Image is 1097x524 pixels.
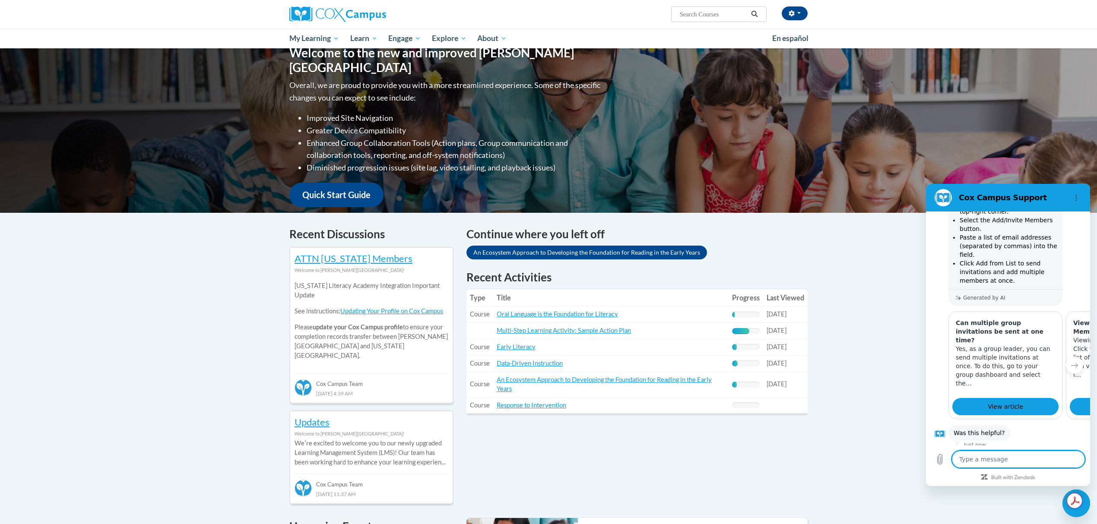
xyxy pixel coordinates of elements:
img: Cox Campus [289,6,386,22]
button: Search [748,9,761,19]
div: Progress, % [732,312,735,318]
span: [DATE] [767,380,786,388]
div: Welcome to [PERSON_NAME][GEOGRAPHIC_DATA]! [295,265,448,275]
span: [DATE] [767,310,786,318]
div: Main menu [276,28,821,48]
iframe: Messaging window [926,184,1090,486]
a: View article: 'Viewing & Managing Members | Group Leaders' [144,214,250,231]
a: Early Literacy [497,343,536,350]
div: [DATE] 4:39 AM [295,388,448,398]
p: Weʹre excited to welcome you to our newly upgraded Learning Management System (LMS)! Our team has... [295,439,448,467]
iframe: Button to launch messaging window, conversation in progress [1062,489,1090,517]
th: Last Viewed [763,289,808,306]
a: An Ecosystem Approach to Developing the Foundation for Reading in the Early Years [497,376,712,392]
li: Enhanced Group Collaboration Tools (Action plans, Group communication and collaboration tools, re... [307,137,602,162]
h1: Recent Activities [466,269,808,285]
span: My Learning [289,33,339,44]
span: Course [470,380,490,388]
a: Quick Start Guide [289,183,384,207]
h4: Continue where you left off [466,226,808,243]
a: En español [767,29,814,47]
span: Course [470,360,490,367]
div: Progress, % [732,344,737,350]
button: Account Settings [782,6,808,20]
div: Progress, % [732,360,738,366]
button: Upload file [5,267,22,284]
th: Type [466,289,493,306]
span: Learn [350,33,377,44]
a: ATTN [US_STATE] Members [295,253,412,264]
div: Progress, % [732,382,737,388]
b: update your Cox Campus profile [313,323,403,331]
span: Course [470,310,490,318]
p: See instructions: [295,306,448,316]
a: Oral Language is the Foundation for Literacy [497,310,618,318]
span: Course [470,401,490,409]
a: Learn [345,28,383,48]
span: [DATE] [767,343,786,350]
a: Response to Intervention [497,401,566,409]
a: Data-Driven Instruction [497,360,563,367]
h3: Viewing & Managing Members | Group Leaders [147,135,247,152]
div: Please to ensure your completion records transfer between [PERSON_NAME][GEOGRAPHIC_DATA] and [US_... [295,275,448,367]
input: Search Courses [679,9,748,19]
img: Cox Campus Team [295,379,312,396]
div: Progress, % [732,328,749,334]
div: [DATE] 11:37 AM [295,489,448,499]
a: Explore [426,28,472,48]
img: Cox Campus Team [295,480,312,497]
a: An Ecosystem Approach to Developing the Foundation for Reading in the Early Years [466,246,707,259]
a: Multi-Step Learning Activity: Sample Action Plan [497,327,631,334]
p: Viewing & Managing Members Click the Members tab to see a list of group participants. You can vie... [147,152,247,195]
th: Progress [729,289,763,306]
p: Just now [38,258,60,265]
th: Title [493,289,729,306]
span: En español [772,34,808,43]
span: About [477,33,507,44]
span: Explore [432,33,466,44]
a: About [472,28,513,48]
span: [DATE] [767,360,786,367]
div: Welcome to [PERSON_NAME][GEOGRAPHIC_DATA]! [295,429,448,439]
h4: Recent Discussions [289,226,453,243]
div: Cox Campus Team [295,373,448,388]
p: [US_STATE] Literacy Academy Integration Important Update [295,281,448,300]
span: Engage [388,33,421,44]
a: Built with Zendesk: Visit the Zendesk website in a new tab [65,291,109,297]
span: [DATE] [767,327,786,334]
h1: Welcome to the new and improved [PERSON_NAME][GEOGRAPHIC_DATA] [289,46,602,75]
li: Improved Site Navigation [307,112,602,124]
a: Cox Campus [289,6,453,22]
a: My Learning [284,28,345,48]
div: Cox Campus Team [295,473,448,489]
span: Course [470,343,490,350]
a: Engage [383,28,426,48]
p: Overall, we are proud to provide you with a more streamlined experience. Some of the specific cha... [289,79,602,104]
li: Diminished progression issues (site lag, video stalling, and playback issues) [307,161,602,174]
a: Updating Your Profile on Cox Campus [340,307,443,315]
li: Greater Device Compatibility [307,124,602,137]
a: Updates [295,416,330,428]
span: Was this helpful? [28,245,79,253]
